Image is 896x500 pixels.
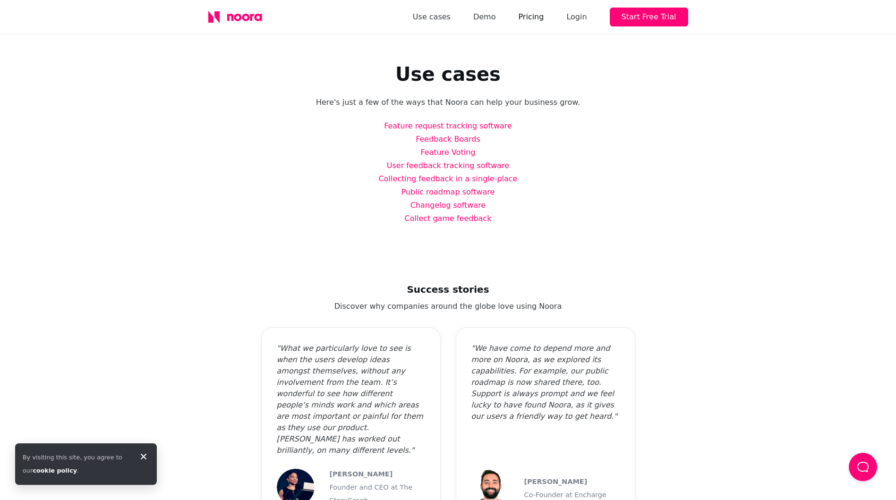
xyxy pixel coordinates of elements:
[473,10,496,24] a: Demo
[208,63,688,85] h1: Use cases
[33,467,77,474] a: cookie policy
[208,282,688,297] h2: Success stories
[410,201,486,210] a: Changelog software
[610,8,688,26] button: Start Free Trial
[420,148,475,157] a: Feature Voting
[330,467,425,481] div: [PERSON_NAME]
[471,343,620,422] p: " We have come to depend more and more on Noora, as we explored its capabilities. For example, ou...
[566,10,587,24] div: Login
[405,214,492,223] a: Collect game feedback
[401,187,495,196] a: Public roadmap software
[23,451,130,477] div: By visiting this site, you agree to our .
[208,301,688,312] p: Discover why companies around the globe love using Noora
[524,475,606,488] div: [PERSON_NAME]
[518,10,544,24] a: Pricing
[384,121,512,130] a: Feature request tracking software
[416,135,480,144] a: Feedback Boards
[849,453,877,481] button: Load Chat
[277,343,425,456] p: " What we particularly love to see is when the users develop ideas amongst themselves, without an...
[413,10,451,24] a: Use cases
[379,174,518,183] a: Collecting feedback in a single-place
[387,161,509,170] a: User feedback tracking software
[208,97,688,108] p: Here's just a few of the ways that Noora can help your business grow.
